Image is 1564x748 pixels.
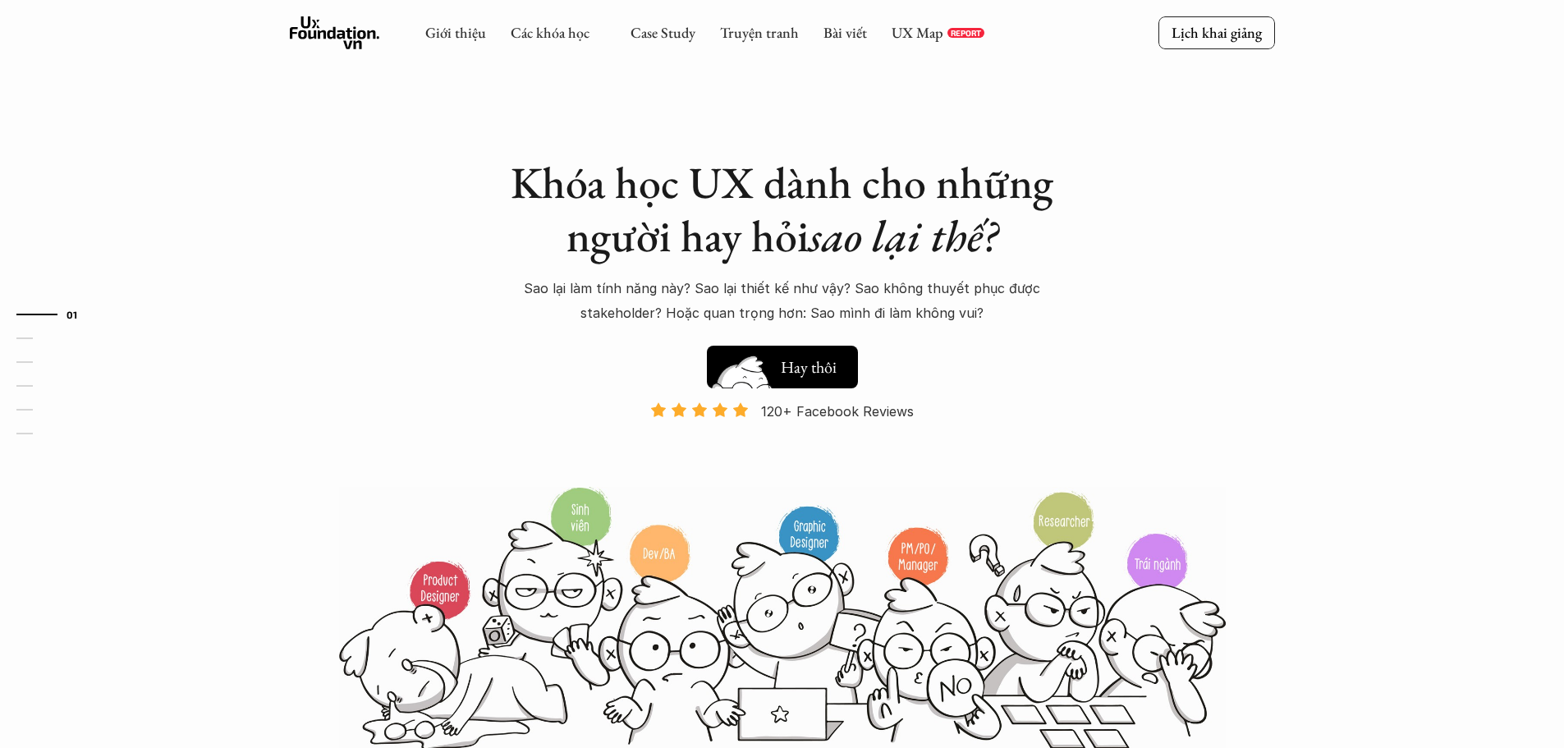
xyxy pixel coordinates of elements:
[892,23,943,42] a: UX Map
[67,309,78,320] strong: 01
[823,23,867,42] a: Bài viết
[425,23,486,42] a: Giới thiệu
[761,399,914,424] p: 120+ Facebook Reviews
[1172,23,1262,42] p: Lịch khai giảng
[16,305,94,324] a: 01
[720,23,799,42] a: Truyện tranh
[707,346,858,388] button: Hay thôi
[707,337,858,388] a: Hay thôi
[1158,16,1275,48] a: Lịch khai giảng
[809,207,998,264] em: sao lại thế?
[495,156,1070,263] h1: Khóa học UX dành cho những người hay hỏi
[636,402,929,484] a: 120+ Facebook Reviews
[951,28,981,38] p: REPORT
[631,23,695,42] a: Case Study
[511,23,589,42] a: Các khóa học
[495,276,1070,326] p: Sao lại làm tính năng này? Sao lại thiết kế như vậy? Sao không thuyết phục được stakeholder? Hoặc...
[947,28,984,38] a: REPORT
[781,356,837,379] h5: Hay thôi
